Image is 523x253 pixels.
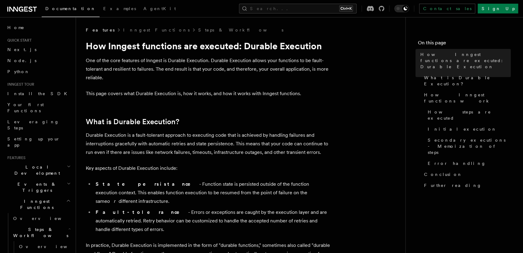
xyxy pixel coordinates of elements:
[420,51,511,70] span: How Inngest functions are executed: Durable Execution
[86,56,331,82] p: One of the core features of Inngest is Durable Execution. Durable Execution allows your functions...
[425,158,511,169] a: Error handling
[7,136,60,147] span: Setting up your app
[478,4,518,13] a: Sign Up
[5,55,72,66] a: Node.js
[96,181,199,187] strong: State persistance
[339,6,353,12] kbd: Ctrl+K
[11,226,68,239] span: Steps & Workflows
[424,92,511,104] span: How Inngest functions work
[425,124,511,135] a: Initial execution
[5,44,72,55] a: Next.js
[5,22,72,33] a: Home
[94,208,331,234] li: - Errors or exceptions are caught by the execution layer and are automatically retried. Retry beh...
[7,58,36,63] span: Node.js
[5,162,72,179] button: Local Development
[5,99,72,116] a: Your first Functions
[424,75,511,87] span: What is Durable Execution?
[11,213,72,224] a: Overview
[86,131,331,157] p: Durable Execution is a fault-tolerant approach to executing code that is achieved by handling fai...
[424,171,462,177] span: Conclusion
[424,182,482,188] span: Further reading
[19,244,82,249] span: Overview
[428,160,486,166] span: Error handling
[86,89,331,98] p: This page covers what Durable Execution is, how it works, and how it works with Inngest functions.
[418,39,511,49] h4: On this page
[96,209,188,215] strong: Fault-tolerance
[107,198,119,204] em: or
[422,180,511,191] a: Further reading
[86,117,179,126] a: What is Durable Execution?
[422,89,511,106] a: How Inngest functions work
[5,116,72,133] a: Leveraging Steps
[5,179,72,196] button: Events & Triggers
[7,47,36,52] span: Next.js
[45,6,96,11] span: Documentation
[103,6,136,11] span: Examples
[5,82,34,87] span: Inngest tour
[198,27,283,33] a: Steps & Workflows
[5,164,67,176] span: Local Development
[7,24,25,31] span: Home
[13,216,76,221] span: Overview
[7,69,30,74] span: Python
[425,135,511,158] a: Secondary executions - Memoization of steps
[7,91,71,96] span: Install the SDK
[17,241,72,252] a: Overview
[5,133,72,151] a: Setting up your app
[5,66,72,77] a: Python
[11,224,72,241] button: Steps & Workflows
[419,4,475,13] a: Contact sales
[123,27,190,33] a: Inngest Functions
[422,72,511,89] a: What is Durable Execution?
[143,6,176,11] span: AgentKit
[7,119,59,130] span: Leveraging Steps
[94,180,331,206] li: - Function state is persisted outside of the function execution context. This enables function ex...
[418,49,511,72] a: How Inngest functions are executed: Durable Execution
[5,181,67,193] span: Events & Triggers
[239,4,357,13] button: Search...Ctrl+K
[428,126,497,132] span: Initial execution
[428,109,511,121] span: How steps are executed
[7,102,44,113] span: Your first Functions
[5,196,72,213] button: Inngest Functions
[100,2,140,17] a: Examples
[42,2,100,17] a: Documentation
[86,164,331,173] p: Key aspects of Durable Execution include:
[425,106,511,124] a: How steps are executed
[86,40,331,51] h1: How Inngest functions are executed: Durable Execution
[140,2,180,17] a: AgentKit
[5,38,32,43] span: Quick start
[428,137,511,155] span: Secondary executions - Memoization of steps
[5,198,66,210] span: Inngest Functions
[5,155,25,160] span: Features
[422,169,511,180] a: Conclusion
[86,27,115,33] span: Features
[394,5,409,12] button: Toggle dark mode
[5,88,72,99] a: Install the SDK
